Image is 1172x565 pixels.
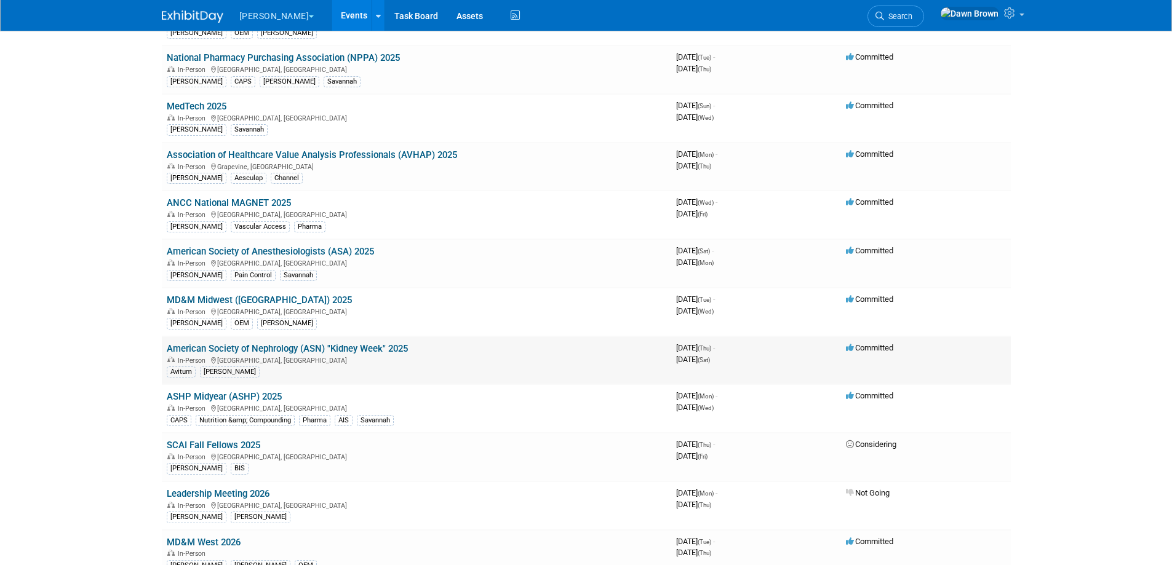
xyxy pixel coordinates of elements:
span: [DATE] [676,306,714,315]
span: (Sun) [698,103,711,109]
a: American Society of Anesthesiologists (ASA) 2025 [167,246,374,257]
span: - [716,488,717,497]
span: Committed [846,343,893,352]
span: Committed [846,149,893,159]
div: [GEOGRAPHIC_DATA], [GEOGRAPHIC_DATA] [167,306,666,316]
img: In-Person Event [167,550,175,556]
div: Channel [271,173,303,184]
span: [DATE] [676,161,711,170]
img: In-Person Event [167,163,175,169]
span: (Wed) [698,199,714,206]
img: In-Person Event [167,211,175,217]
span: (Sat) [698,248,710,255]
span: [DATE] [676,391,717,400]
div: [PERSON_NAME] [257,28,317,39]
div: [GEOGRAPHIC_DATA], [GEOGRAPHIC_DATA] [167,451,666,461]
span: (Thu) [698,441,711,448]
div: Savannah [231,124,268,135]
span: - [716,391,717,400]
span: (Thu) [698,66,711,73]
div: [PERSON_NAME] [231,512,290,523]
a: ASHP Midyear (ASHP) 2025 [167,391,282,402]
a: ANCC National MAGNET 2025 [167,197,291,208]
img: In-Person Event [167,502,175,508]
span: (Mon) [698,151,714,158]
span: In-Person [178,114,209,122]
img: In-Person Event [167,357,175,363]
div: [PERSON_NAME] [167,463,226,474]
div: [GEOGRAPHIC_DATA], [GEOGRAPHIC_DATA] [167,500,666,510]
span: In-Person [178,550,209,558]
div: [GEOGRAPHIC_DATA], [GEOGRAPHIC_DATA] [167,403,666,413]
div: CAPS [167,415,191,426]
div: AIS [335,415,353,426]
span: [DATE] [676,403,714,412]
span: (Thu) [698,163,711,170]
span: (Mon) [698,490,714,497]
span: Committed [846,246,893,255]
span: (Wed) [698,114,714,121]
span: [DATE] [676,258,714,267]
span: (Mon) [698,393,714,400]
div: OEM [231,28,253,39]
span: [DATE] [676,246,714,255]
div: [PERSON_NAME] [167,270,226,281]
div: [PERSON_NAME] [200,366,260,377]
span: Committed [846,391,893,400]
img: In-Person Event [167,308,175,314]
div: Pharma [299,415,330,426]
div: [PERSON_NAME] [167,512,226,523]
span: In-Person [178,308,209,316]
span: In-Person [178,163,209,171]
span: (Sat) [698,357,710,363]
span: - [713,52,715,61]
a: American Society of Nephrology (ASN) "Kidney Week" 2025 [167,343,408,354]
div: Savannah [280,270,317,281]
span: [DATE] [676,500,711,509]
span: (Fri) [698,211,708,218]
span: - [713,294,715,304]
span: (Tue) [698,296,711,303]
span: [DATE] [676,440,715,449]
img: In-Person Event [167,114,175,121]
span: Not Going [846,488,890,497]
div: [GEOGRAPHIC_DATA], [GEOGRAPHIC_DATA] [167,113,666,122]
div: Grapevine, [GEOGRAPHIC_DATA] [167,161,666,171]
div: Pain Control [231,270,276,281]
a: Leadership Meeting 2026 [167,488,269,499]
div: Nutrition &amp; Compounding [196,415,295,426]
span: [DATE] [676,113,714,122]
div: Aesculap [231,173,266,184]
img: In-Person Event [167,405,175,411]
span: [DATE] [676,52,715,61]
div: [PERSON_NAME] [167,318,226,329]
img: In-Person Event [167,66,175,72]
span: [DATE] [676,488,717,497]
span: (Wed) [698,308,714,315]
span: Committed [846,101,893,110]
div: Vascular Access [231,221,290,232]
span: [DATE] [676,355,710,364]
span: Committed [846,52,893,61]
img: In-Person Event [167,453,175,459]
span: (Tue) [698,539,711,545]
img: In-Person Event [167,259,175,266]
span: (Thu) [698,345,711,352]
div: [GEOGRAPHIC_DATA], [GEOGRAPHIC_DATA] [167,258,666,267]
div: CAPS [231,76,255,87]
a: National Pharmacy Purchasing Association (NPPA) 2025 [167,52,400,63]
div: [GEOGRAPHIC_DATA], [GEOGRAPHIC_DATA] [167,355,666,365]
div: [PERSON_NAME] [167,124,226,135]
span: [DATE] [676,209,708,218]
a: MD&M West 2026 [167,537,241,548]
span: (Fri) [698,453,708,460]
span: - [713,101,715,110]
span: [DATE] [676,537,715,546]
div: Savannah [357,415,394,426]
span: - [712,246,714,255]
div: [GEOGRAPHIC_DATA], [GEOGRAPHIC_DATA] [167,64,666,74]
span: In-Person [178,211,209,219]
div: [PERSON_NAME] [167,28,226,39]
span: - [716,149,717,159]
span: (Wed) [698,405,714,411]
